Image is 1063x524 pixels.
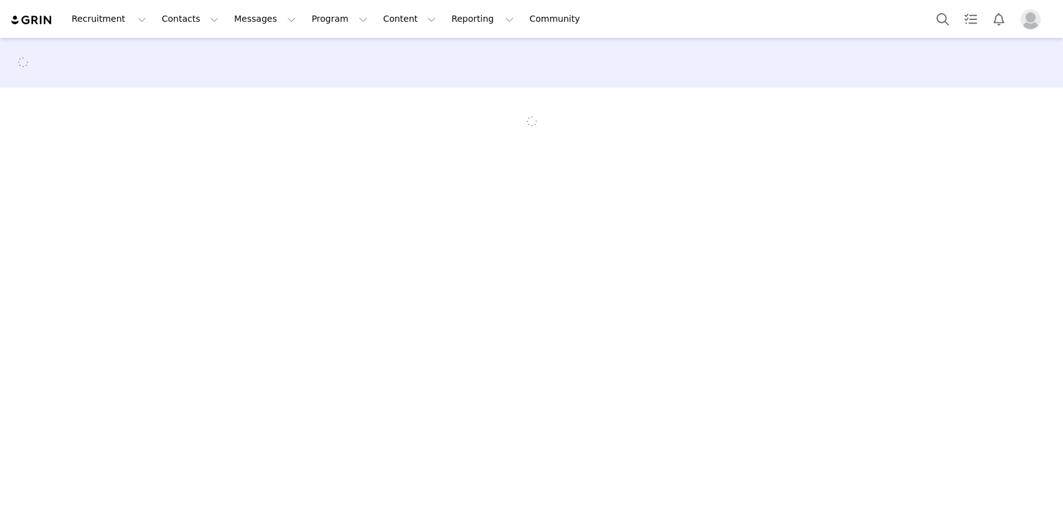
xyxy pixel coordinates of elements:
[64,5,154,33] button: Recruitment
[929,5,957,33] button: Search
[444,5,521,33] button: Reporting
[522,5,593,33] a: Community
[1021,9,1041,29] img: placeholder-profile.jpg
[10,14,54,26] img: grin logo
[154,5,226,33] button: Contacts
[985,5,1013,33] button: Notifications
[304,5,375,33] button: Program
[1013,9,1053,29] button: Profile
[376,5,443,33] button: Content
[227,5,303,33] button: Messages
[957,5,985,33] a: Tasks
